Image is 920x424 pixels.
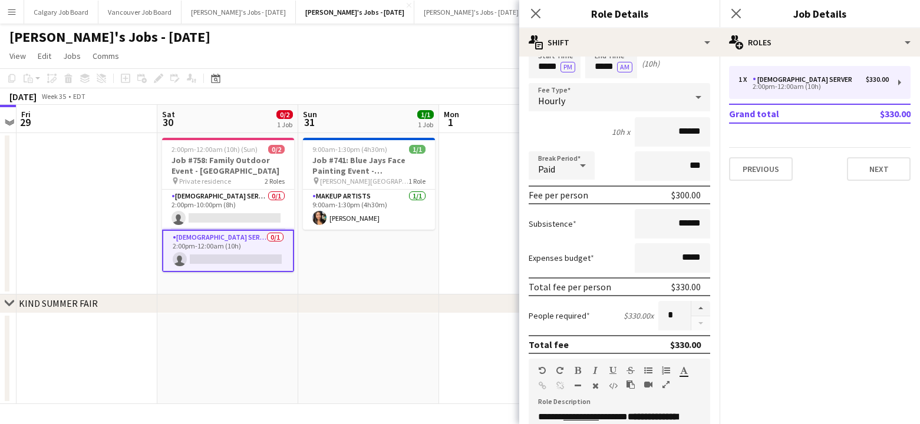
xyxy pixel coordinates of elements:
label: People required [529,310,590,321]
span: View [9,51,26,61]
button: Bold [573,366,582,375]
button: HTML Code [609,381,617,390]
span: Mon [444,109,459,120]
div: Total fee [529,339,569,350]
div: KIND SUMMER FAIR [19,297,98,309]
button: AM [617,62,632,72]
label: Expenses budget [529,253,594,263]
div: Roles [720,28,920,57]
span: 1 Role [408,177,426,185]
button: Ordered List [662,366,670,375]
button: Increase [691,301,710,316]
button: Vancouver Job Board [98,1,182,24]
button: [PERSON_NAME]'s Jobs - [DATE] [414,1,529,24]
app-job-card: 2:00pm-12:00am (10h) (Sun)0/2Job #758: Family Outdoor Event - [GEOGRAPHIC_DATA] Private residence... [162,138,294,272]
div: (10h) [642,58,660,69]
button: Undo [538,366,546,375]
span: 2 Roles [265,177,285,185]
a: Comms [88,48,124,64]
span: 30 [160,115,175,129]
div: $330.00 [670,339,701,350]
button: Text Color [680,366,688,375]
span: Sun [303,109,317,120]
button: Clear Formatting [591,381,599,390]
app-card-role: [DEMOGRAPHIC_DATA] Server0/12:00pm-10:00pm (8h) [162,190,294,230]
div: 10h x [612,127,630,137]
button: Horizontal Line [573,381,582,390]
span: Jobs [63,51,81,61]
button: Insert video [644,380,652,389]
a: View [5,48,31,64]
div: [DATE] [9,91,37,102]
div: EDT [73,92,85,101]
div: $330.00 x [624,310,654,321]
label: Subsistence [529,218,576,229]
div: 2:00pm-12:00am (10h) [738,84,889,90]
div: 1 Job [277,120,292,129]
span: Private residence [179,177,231,185]
span: 1 [442,115,459,129]
span: Comms [93,51,119,61]
span: Week 35 [39,92,68,101]
span: Hourly [538,95,565,107]
div: Total fee per person [529,281,611,293]
span: Edit [38,51,51,61]
a: Jobs [58,48,85,64]
a: Edit [33,48,56,64]
h3: Job Details [720,6,920,21]
button: Paste as plain text [626,380,635,389]
span: 0/2 [268,145,285,154]
button: Fullscreen [662,380,670,389]
app-card-role: Makeup Artists1/19:00am-1:30pm (4h30m)[PERSON_NAME] [303,190,435,230]
button: Next [847,157,911,181]
span: 1/1 [409,145,426,154]
span: Sat [162,109,175,120]
td: $330.00 [841,104,911,123]
button: PM [560,62,575,72]
button: Underline [609,366,617,375]
button: [PERSON_NAME]'s Jobs - [DATE] [296,1,414,24]
div: $330.00 [671,281,701,293]
h3: Job #741: Blue Jays Face Painting Event - [GEOGRAPHIC_DATA] [303,155,435,176]
span: 1/1 [417,110,434,119]
button: Previous [729,157,793,181]
button: Calgary Job Board [24,1,98,24]
h3: Role Details [519,6,720,21]
app-job-card: 9:00am-1:30pm (4h30m)1/1Job #741: Blue Jays Face Painting Event - [GEOGRAPHIC_DATA] [PERSON_NAME]... [303,138,435,230]
span: 0/2 [276,110,293,119]
button: Unordered List [644,366,652,375]
app-card-role: [DEMOGRAPHIC_DATA] Server0/12:00pm-12:00am (10h) [162,230,294,272]
button: Strikethrough [626,366,635,375]
span: [PERSON_NAME][GEOGRAPHIC_DATA] - Gate 7 [320,177,408,185]
span: Paid [538,163,555,175]
div: $330.00 [866,75,889,84]
td: Grand total [729,104,841,123]
div: Fee per person [529,189,588,201]
span: Fri [21,109,31,120]
div: 1 x [738,75,753,84]
div: Shift [519,28,720,57]
span: 9:00am-1:30pm (4h30m) [312,145,387,154]
div: $300.00 [671,189,701,201]
span: 31 [301,115,317,129]
h1: [PERSON_NAME]'s Jobs - [DATE] [9,28,210,46]
div: 1 Job [418,120,433,129]
h3: Job #758: Family Outdoor Event - [GEOGRAPHIC_DATA] [162,155,294,176]
button: Italic [591,366,599,375]
div: [DEMOGRAPHIC_DATA] Server [753,75,857,84]
span: 2:00pm-12:00am (10h) (Sun) [172,145,258,154]
span: 29 [19,115,31,129]
button: Redo [556,366,564,375]
button: [PERSON_NAME]'s Jobs - [DATE] [182,1,296,24]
